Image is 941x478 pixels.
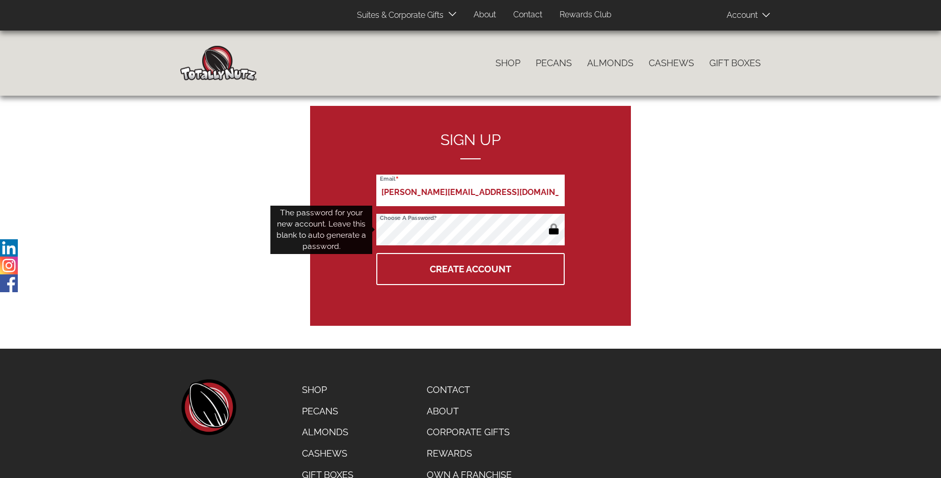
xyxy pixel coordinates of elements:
div: The password for your new account. Leave this blank to auto generate a password. [270,206,372,254]
h2: Sign up [376,131,565,159]
a: Gift Boxes [702,52,768,74]
a: Almonds [294,421,361,443]
a: Cashews [641,52,702,74]
input: Email [376,175,565,206]
a: Cashews [294,443,361,464]
a: Shop [488,52,528,74]
button: Create Account [376,253,565,285]
a: Pecans [528,52,579,74]
a: home [180,379,236,435]
a: About [466,5,504,25]
a: Pecans [294,401,361,422]
a: About [419,401,519,422]
a: Contact [419,379,519,401]
a: Corporate Gifts [419,421,519,443]
a: Shop [294,379,361,401]
a: Contact [506,5,550,25]
a: Rewards [419,443,519,464]
a: Rewards Club [552,5,619,25]
a: Almonds [579,52,641,74]
img: Home [180,46,257,80]
a: Suites & Corporate Gifts [349,6,447,25]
